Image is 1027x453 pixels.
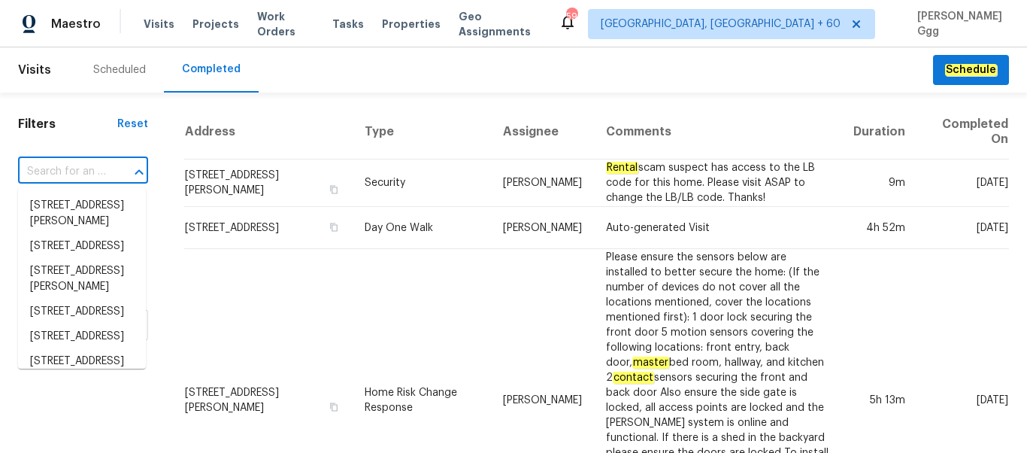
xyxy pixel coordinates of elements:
li: [STREET_ADDRESS] [18,234,146,259]
td: 4h 52m [841,207,917,249]
div: Completed [182,62,241,77]
em: contact [613,372,654,384]
th: Type [353,105,490,160]
td: scam suspect has access to the LB code for this home. Please visit ASAP to change the LB/LB code.... [594,160,841,207]
em: Schedule [945,64,997,76]
button: Schedule [933,55,1009,86]
th: Assignee [491,105,594,160]
li: [STREET_ADDRESS][PERSON_NAME] [18,193,146,234]
td: 9m [841,160,917,207]
td: Day One Walk [353,207,490,249]
input: Search for an address... [18,160,106,184]
td: [DATE] [917,207,1009,249]
div: Reset [117,117,148,132]
th: Completed On [917,105,1009,160]
span: Tasks [332,19,364,29]
button: Copy Address [327,220,341,234]
button: Close [129,162,150,183]
span: [PERSON_NAME] Ggg [911,9,1004,39]
td: Auto-generated Visit [594,207,841,249]
td: Security [353,160,490,207]
td: [PERSON_NAME] [491,207,594,249]
span: Work Orders [257,9,314,39]
td: [PERSON_NAME] [491,160,594,207]
th: Address [184,105,353,160]
h1: Filters [18,117,117,132]
div: 595 [566,9,577,24]
span: [GEOGRAPHIC_DATA], [GEOGRAPHIC_DATA] + 60 [601,17,841,32]
td: [STREET_ADDRESS][PERSON_NAME] [184,160,353,207]
div: Scheduled [93,62,146,78]
li: [STREET_ADDRESS] [18,349,146,374]
button: Copy Address [327,183,341,196]
li: [STREET_ADDRESS] [18,299,146,324]
li: [STREET_ADDRESS] [18,324,146,349]
th: Comments [594,105,841,160]
span: Projects [192,17,239,32]
span: Geo Assignments [459,9,541,39]
em: Rental [606,162,638,174]
li: [STREET_ADDRESS][PERSON_NAME] [18,259,146,299]
span: Properties [382,17,441,32]
span: Visits [18,53,51,87]
th: Duration [841,105,917,160]
button: Copy Address [327,400,341,414]
span: Visits [144,17,174,32]
span: Maestro [51,17,101,32]
em: master [632,357,669,369]
td: [STREET_ADDRESS] [184,207,353,249]
td: [DATE] [917,160,1009,207]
